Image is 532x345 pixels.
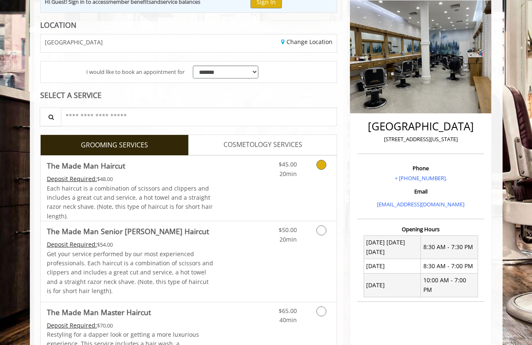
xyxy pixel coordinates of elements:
td: [DATE] [364,273,421,297]
span: This service needs some Advance to be paid before we block your appointment [47,175,97,183]
a: [EMAIL_ADDRESS][DOMAIN_NAME] [377,201,464,208]
div: $70.00 [47,321,214,330]
span: $45.00 [279,160,297,168]
span: [GEOGRAPHIC_DATA] [45,39,103,45]
td: 8:30 AM - 7:30 PM [421,235,478,259]
span: Each haircut is a combination of scissors and clippers and includes a great cut and service, a ho... [47,184,213,220]
span: 40min [279,316,297,324]
span: This service needs some Advance to be paid before we block your appointment [47,240,97,248]
span: COSMETOLOGY SERVICES [223,139,302,150]
button: Service Search [40,108,61,126]
a: Change Location [281,38,333,46]
h3: Phone [359,165,482,171]
span: This service needs some Advance to be paid before we block your appointment [47,321,97,329]
b: The Made Man Haircut [47,160,125,171]
h3: Email [359,188,482,194]
span: 20min [279,170,297,178]
span: I would like to book an appointment for [86,68,185,76]
td: [DATE] [364,259,421,273]
b: The Made Man Senior [PERSON_NAME] Haircut [47,225,209,237]
span: $50.00 [279,226,297,234]
h2: [GEOGRAPHIC_DATA] [359,120,482,132]
td: 10:00 AM - 7:00 PM [421,273,478,297]
td: 8:30 AM - 7:00 PM [421,259,478,273]
h3: Opening Hours [357,226,484,232]
p: [STREET_ADDRESS][US_STATE] [359,135,482,144]
b: LOCATION [40,20,76,30]
div: $54.00 [47,240,214,249]
span: GROOMING SERVICES [81,140,148,151]
span: $65.00 [279,307,297,315]
a: + [PHONE_NUMBER]. [395,174,447,182]
div: $48.00 [47,174,214,184]
b: The Made Man Master Haircut [47,306,151,318]
span: 20min [279,235,297,243]
div: SELECT A SERVICE [40,91,338,99]
p: Get your service performed by our most experienced professionals. Each haircut is a combination o... [47,250,214,296]
td: [DATE] [DATE] [DATE] [364,235,421,259]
